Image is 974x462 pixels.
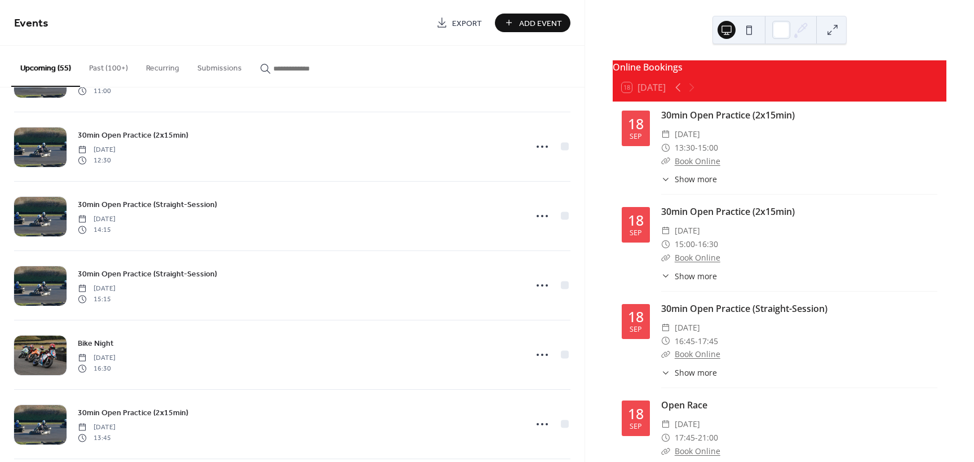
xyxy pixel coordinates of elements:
[495,14,570,32] button: Add Event
[698,237,718,251] span: 16:30
[661,367,670,379] div: ​
[14,12,48,34] span: Events
[519,17,562,29] span: Add Event
[661,237,670,251] div: ​
[661,417,670,431] div: ​
[661,347,670,361] div: ​
[675,127,700,141] span: [DATE]
[78,198,217,211] a: 30min Open Practice (Straight-Session)
[675,335,695,348] span: 16:45
[78,337,114,350] a: Bike Night
[78,284,116,294] span: [DATE]
[78,199,217,211] span: 30min Open Practice (Straight-Session)
[78,423,116,433] span: [DATE]
[613,60,946,74] div: Online Bookings
[695,237,698,251] span: -
[78,433,116,443] span: 13:45
[675,321,700,335] span: [DATE]
[630,230,642,237] div: Sep
[661,321,670,335] div: ​
[675,349,720,359] a: Book Online
[78,353,116,363] span: [DATE]
[661,155,670,168] div: ​
[78,155,116,165] span: 12:30
[452,17,482,29] span: Export
[11,46,80,87] button: Upcoming (55)
[661,367,717,379] button: ​Show more
[661,431,670,445] div: ​
[695,141,698,155] span: -
[78,267,217,280] a: 30min Open Practice (Straight-Session)
[675,417,700,431] span: [DATE]
[628,310,644,324] div: 18
[78,129,188,142] a: 30min Open Practice (2x15min)
[661,445,670,458] div: ​
[78,338,114,350] span: Bike Night
[675,224,700,237] span: [DATE]
[628,117,644,131] div: 18
[675,156,720,166] a: Book Online
[78,406,188,419] a: 30min Open Practice (2x15min)
[661,173,670,185] div: ​
[661,270,717,282] button: ​Show more
[675,446,720,456] a: Book Online
[630,326,642,333] div: Sep
[675,367,717,379] span: Show more
[78,407,188,419] span: 30min Open Practice (2x15min)
[698,431,718,445] span: 21:00
[675,252,720,263] a: Book Online
[80,46,137,86] button: Past (100+)
[661,205,795,218] a: 30min Open Practice (2x15min)
[628,407,644,421] div: 18
[675,173,717,185] span: Show more
[661,399,707,411] a: Open Race
[630,133,642,140] div: Sep
[428,14,490,32] a: Export
[661,270,670,282] div: ​
[661,141,670,155] div: ​
[78,269,217,280] span: 30min Open Practice (Straight-Session)
[661,335,670,348] div: ​
[698,335,718,348] span: 17:45
[78,225,116,235] span: 14:15
[78,363,116,373] span: 16:30
[661,173,717,185] button: ​Show more
[661,224,670,237] div: ​
[661,109,795,121] a: 30min Open Practice (2x15min)
[78,145,116,155] span: [DATE]
[661,127,670,141] div: ​
[78,130,188,142] span: 30min Open Practice (2x15min)
[628,213,644,227] div: 18
[675,141,695,155] span: 13:30
[78,86,116,96] span: 11:00
[78,294,116,304] span: 15:15
[78,214,116,225] span: [DATE]
[675,270,717,282] span: Show more
[675,431,695,445] span: 17:45
[137,46,188,86] button: Recurring
[675,237,695,251] span: 15:00
[661,251,670,265] div: ​
[695,335,698,348] span: -
[695,431,698,445] span: -
[661,302,827,315] a: 30min Open Practice (Straight-Session)
[188,46,251,86] button: Submissions
[698,141,718,155] span: 15:00
[630,423,642,430] div: Sep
